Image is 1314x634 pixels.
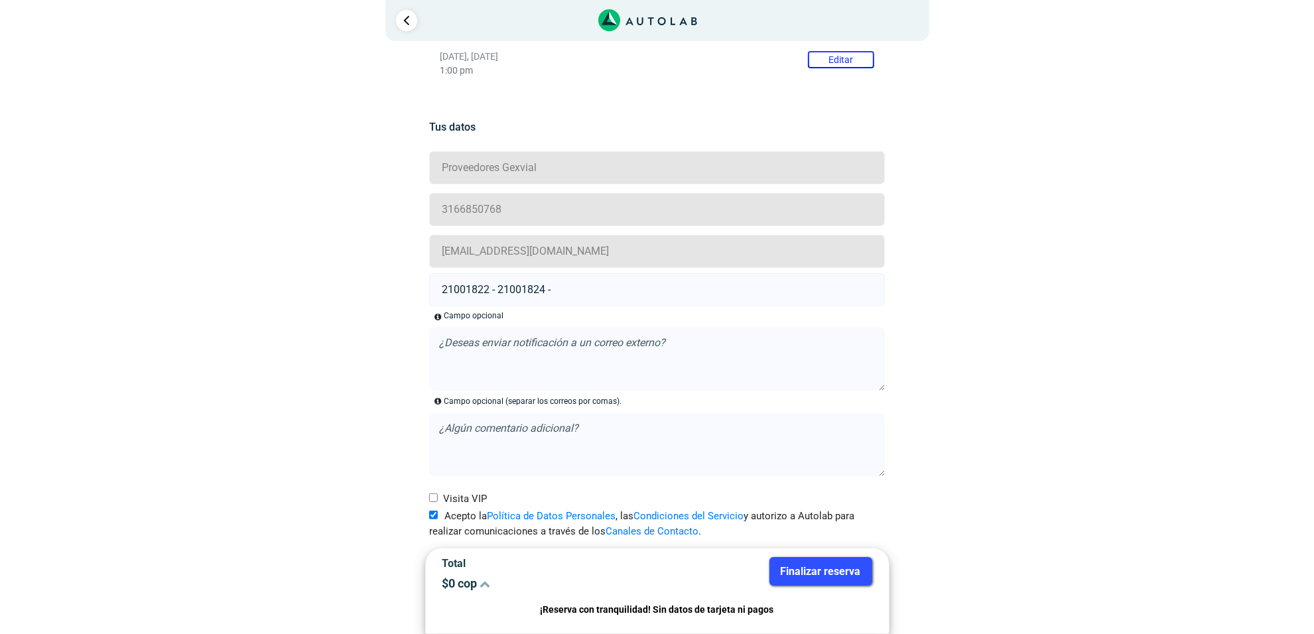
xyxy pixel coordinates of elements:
input: Nombre y apellido [429,151,885,184]
a: Condiciones del Servicio [633,510,744,522]
input: Radicado [429,273,885,306]
h5: Tus datos [429,121,885,133]
a: Política de Datos Personales [487,510,616,522]
p: [DATE], [DATE] [440,51,874,62]
p: Campo opcional (separar los correos por comas). [444,395,622,407]
input: Acepto laPolítica de Datos Personales, lasCondiciones del Servicioy autorizo a Autolab para reali... [429,511,438,519]
a: Link al sitio de autolab [598,13,697,26]
input: Correo electrónico [429,235,885,268]
label: Acepto la , las y autorizo a Autolab para realizar comunicaciones a través de los . [429,509,885,539]
p: 1:00 pm [440,65,874,76]
p: ¡Reserva con tranquilidad! Sin datos de tarjeta ni pagos [442,602,872,617]
div: Campo opcional [444,310,503,322]
p: Total [442,557,647,570]
input: Visita VIP [429,493,438,502]
label: Visita VIP [429,491,487,507]
p: $ 0 cop [442,576,647,590]
button: Finalizar reserva [769,557,872,586]
a: Ir al paso anterior [396,10,417,31]
input: Celular [429,193,885,226]
a: Canales de Contacto [606,525,698,537]
button: Editar [808,51,874,68]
